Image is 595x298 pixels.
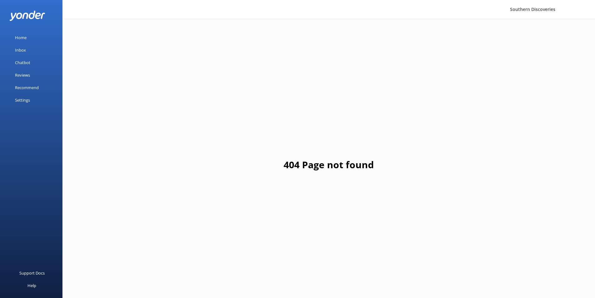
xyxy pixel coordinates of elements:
div: Home [15,31,27,44]
img: yonder-white-logo.png [9,11,45,21]
div: Settings [15,94,30,106]
div: Support Docs [19,267,45,279]
div: Chatbot [15,56,30,69]
div: Recommend [15,81,39,94]
h1: 404 Page not found [284,157,374,172]
div: Help [27,279,36,292]
div: Reviews [15,69,30,81]
div: Inbox [15,44,26,56]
